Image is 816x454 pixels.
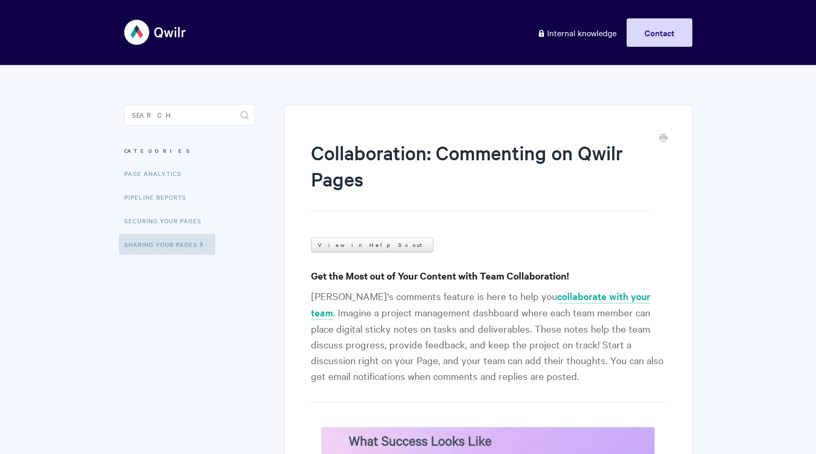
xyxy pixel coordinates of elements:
[311,139,649,211] h1: Collaboration: Commenting on Qwilr Pages
[124,105,255,126] input: Search
[659,133,668,145] a: Print this Article
[311,269,665,283] h3: Get the Most out of Your Content with Team Collaboration!
[119,234,215,255] a: Sharing Your Pages
[124,187,194,208] a: Pipeline reports
[124,163,189,184] a: Page Analytics
[529,18,624,47] a: Internal knowledge
[124,13,187,52] img: Qwilr Help Center
[311,238,434,252] a: View in Help Scout
[311,288,665,403] p: [PERSON_NAME]'s comments feature is here to help you . Imagine a project management dashboard whe...
[627,18,692,47] a: Contact
[124,141,255,160] h3: Categories
[124,210,209,231] a: Securing Your Pages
